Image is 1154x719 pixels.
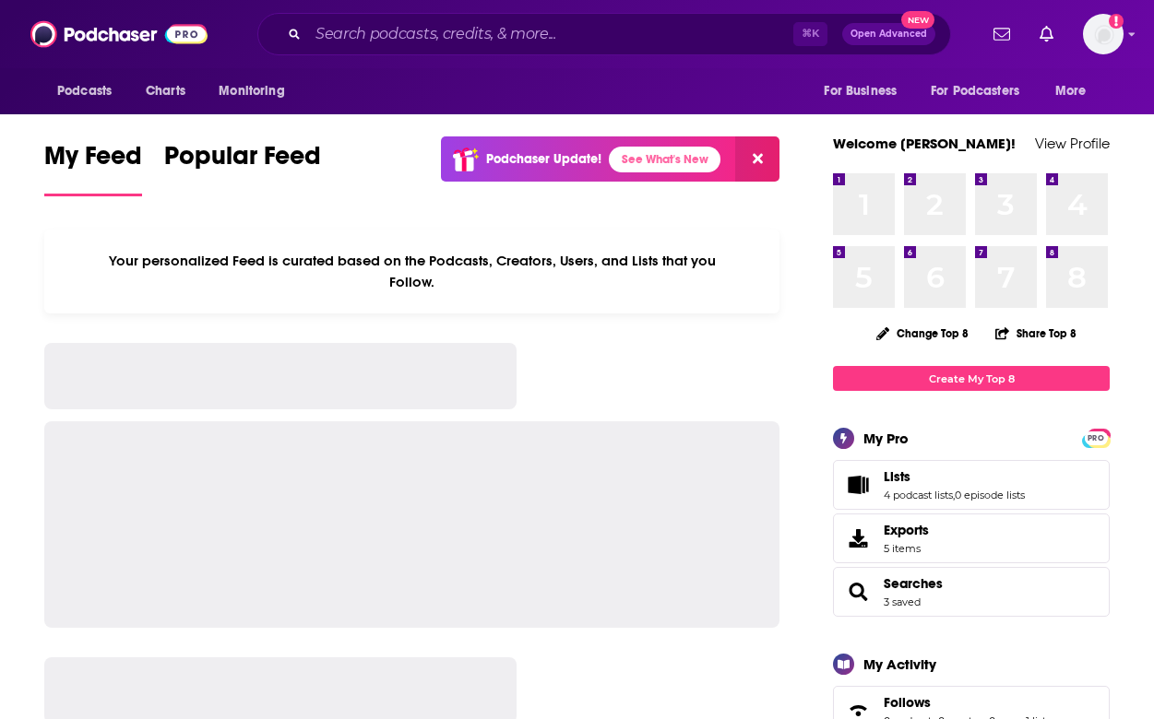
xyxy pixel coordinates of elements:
a: Popular Feed [164,140,321,196]
button: open menu [811,74,920,109]
a: 4 podcast lists [884,489,953,501]
span: Exports [839,525,876,551]
a: Create My Top 8 [833,366,1110,391]
span: Searches [833,567,1110,617]
a: Welcome [PERSON_NAME]! [833,135,1016,152]
img: Podchaser - Follow, Share and Rate Podcasts [30,17,208,52]
svg: Add a profile image [1109,14,1124,29]
span: 5 items [884,542,929,555]
a: My Feed [44,140,142,196]
button: Share Top 8 [994,315,1077,351]
span: Charts [146,78,185,104]
a: 0 episode lists [955,489,1025,501]
a: 3 saved [884,595,921,608]
p: Podchaser Update! [486,151,601,167]
span: New [901,11,934,29]
div: My Pro [863,430,909,447]
img: User Profile [1083,14,1124,54]
span: Open Advanced [851,29,927,39]
a: Follows [884,694,1046,711]
span: For Podcasters [931,78,1019,104]
span: Exports [884,522,929,538]
span: Podcasts [57,78,112,104]
div: Your personalized Feed is curated based on the Podcasts, Creators, Users, and Lists that you Follow. [44,230,779,313]
a: Lists [839,472,876,498]
a: Charts [134,74,196,109]
button: open menu [206,74,308,109]
span: ⌘ K [793,22,827,46]
input: Search podcasts, credits, & more... [308,19,793,49]
span: , [953,489,955,501]
div: Search podcasts, credits, & more... [257,13,951,55]
span: Follows [884,694,931,711]
a: Show notifications dropdown [986,18,1017,50]
a: See What's New [609,147,720,172]
a: Exports [833,513,1110,563]
span: My Feed [44,140,142,183]
span: Logged in as cmand-c [1083,14,1124,54]
a: Searches [839,579,876,605]
button: open menu [1042,74,1110,109]
button: Show profile menu [1083,14,1124,54]
span: More [1055,78,1087,104]
a: Lists [884,468,1025,485]
button: Change Top 8 [865,322,980,345]
button: open menu [919,74,1046,109]
span: Popular Feed [164,140,321,183]
button: Open AdvancedNew [842,23,935,45]
span: Lists [884,468,910,485]
a: Show notifications dropdown [1032,18,1061,50]
span: PRO [1085,431,1107,445]
a: Searches [884,575,943,592]
span: For Business [824,78,897,104]
a: PRO [1085,430,1107,444]
button: open menu [44,74,136,109]
a: View Profile [1035,135,1110,152]
span: Lists [833,460,1110,510]
span: Monitoring [219,78,284,104]
div: My Activity [863,655,936,673]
